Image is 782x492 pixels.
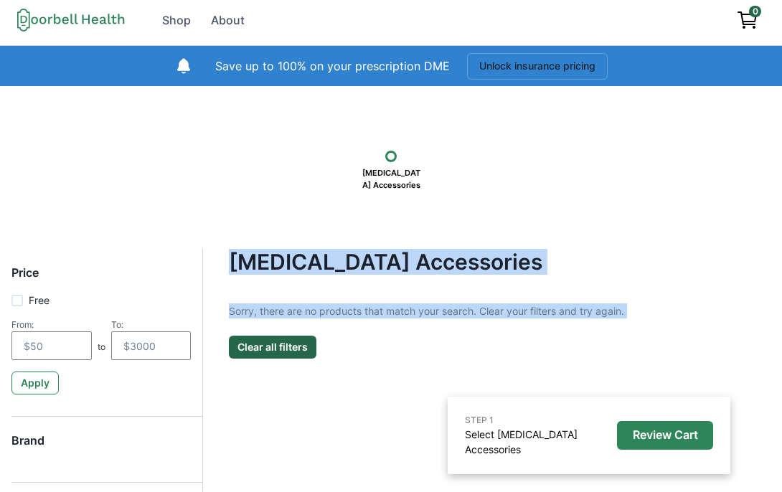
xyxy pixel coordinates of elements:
[29,293,50,308] p: Free
[154,6,199,34] a: Shop
[465,428,578,455] a: Select [MEDICAL_DATA] Accessories
[211,11,245,29] div: About
[229,303,745,318] p: Sorry, there are no products that match your search. Clear your filters and try again.
[730,6,765,34] a: View cart
[633,428,698,442] p: Review Cart
[617,421,713,450] button: Review Cart
[98,341,105,360] p: to
[111,331,192,360] input: $3000
[111,319,192,330] div: To:
[355,162,427,196] p: [MEDICAL_DATA] Accessories
[11,319,92,330] div: From:
[229,249,745,275] h4: [MEDICAL_DATA] Accessories
[11,372,59,394] button: Apply
[229,336,316,359] button: Clear all filters
[467,53,608,80] button: Unlock insurance pricing
[749,6,761,17] span: 0
[162,11,191,29] div: Shop
[202,6,253,34] a: About
[465,414,611,427] p: STEP 1
[215,57,450,75] p: Save up to 100% on your prescription DME
[11,266,191,293] h5: Price
[11,434,191,460] h5: Brand
[11,331,92,360] input: $50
